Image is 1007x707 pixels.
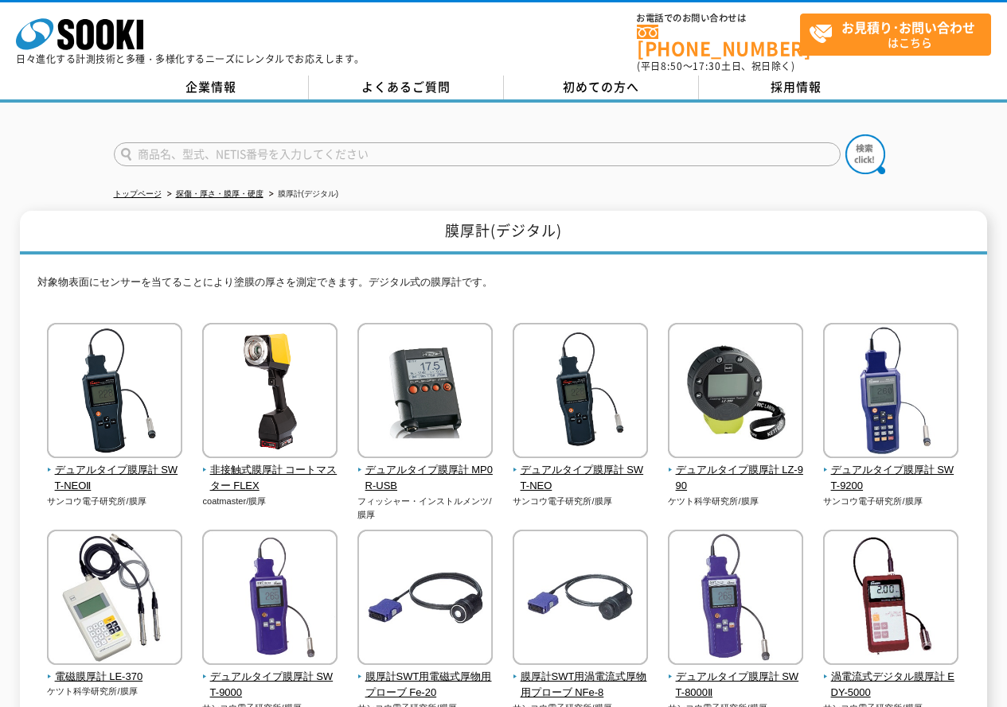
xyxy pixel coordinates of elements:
span: 渦電流式デジタル膜厚計 EDY-5000 [823,669,959,702]
p: サンコウ電子研究所/膜厚 [823,495,959,508]
span: 8:50 [661,59,683,73]
p: 日々進化する計測技術と多種・多様化するニーズにレンタルでお応えします。 [16,54,365,64]
img: デュアルタイプ膜厚計 SWT-9200 [823,323,958,462]
img: 膜厚計SWT用渦電流式厚物用プローブ NFe-8 [513,530,648,669]
span: 初めての方へ [563,78,639,95]
a: デュアルタイプ膜厚計 SWT-NEO [513,447,649,495]
img: 非接触式膜厚計 コートマスター FLEX [202,323,338,462]
img: btn_search.png [845,134,885,174]
img: 渦電流式デジタル膜厚計 EDY-5000 [823,530,958,669]
a: デュアルタイプ膜厚計 MP0R-USB [357,447,494,495]
a: お見積り･お問い合わせはこちら [800,14,991,56]
span: お電話でのお問い合わせは [637,14,800,23]
span: デュアルタイプ膜厚計 LZ-990 [668,462,804,495]
span: デュアルタイプ膜厚計 SWT-9200 [823,462,959,495]
img: デュアルタイプ膜厚計 SWT-8000Ⅱ [668,530,803,669]
a: 渦電流式デジタル膜厚計 EDY-5000 [823,654,959,701]
a: デュアルタイプ膜厚計 SWT-9200 [823,447,959,495]
a: 探傷・厚さ・膜厚・硬度 [176,189,263,198]
a: 膜厚計SWT用電磁式厚物用プローブ Fe-20 [357,654,494,701]
p: 対象物表面にセンサーを当てることにより塗膜の厚さを測定できます。デジタル式の膜厚計です。 [37,274,969,299]
li: 膜厚計(デジタル) [266,186,339,203]
a: [PHONE_NUMBER] [637,25,800,57]
a: 電磁膜厚計 LE-370 [47,654,183,686]
img: 電磁膜厚計 LE-370 [47,530,182,669]
img: デュアルタイプ膜厚計 SWT-9000 [202,530,338,669]
img: デュアルタイプ膜厚計 SWT-NEO [513,323,648,462]
span: (平日 ～ 土日、祝日除く) [637,59,794,73]
span: 非接触式膜厚計 コートマスター FLEX [202,462,338,495]
p: サンコウ電子研究所/膜厚 [513,495,649,508]
span: 電磁膜厚計 LE-370 [47,669,183,686]
a: よくあるご質問 [309,76,504,99]
span: はこちら [809,14,990,54]
img: デュアルタイプ膜厚計 SWT-NEOⅡ [47,323,182,462]
h1: 膜厚計(デジタル) [20,211,986,254]
a: デュアルタイプ膜厚計 SWT-8000Ⅱ [668,654,804,701]
a: トップページ [114,189,162,198]
span: デュアルタイプ膜厚計 SWT-9000 [202,669,338,702]
img: デュアルタイプ膜厚計 MP0R-USB [357,323,493,462]
p: coatmaster/膜厚 [202,495,338,508]
a: デュアルタイプ膜厚計 LZ-990 [668,447,804,495]
p: フィッシャー・インストルメンツ/膜厚 [357,495,494,521]
a: 膜厚計SWT用渦電流式厚物用プローブ NFe-8 [513,654,649,701]
span: デュアルタイプ膜厚計 SWT-NEOⅡ [47,462,183,495]
a: デュアルタイプ膜厚計 SWT-9000 [202,654,338,701]
span: 膜厚計SWT用電磁式厚物用プローブ Fe-20 [357,669,494,702]
a: 採用情報 [699,76,894,99]
p: サンコウ電子研究所/膜厚 [47,495,183,508]
a: 企業情報 [114,76,309,99]
span: 膜厚計SWT用渦電流式厚物用プローブ NFe-8 [513,669,649,702]
a: 非接触式膜厚計 コートマスター FLEX [202,447,338,495]
span: デュアルタイプ膜厚計 SWT-8000Ⅱ [668,669,804,702]
span: デュアルタイプ膜厚計 SWT-NEO [513,462,649,495]
strong: お見積り･お問い合わせ [841,17,975,37]
p: ケツト科学研究所/膜厚 [47,685,183,698]
img: 膜厚計SWT用電磁式厚物用プローブ Fe-20 [357,530,493,669]
span: デュアルタイプ膜厚計 MP0R-USB [357,462,494,495]
img: デュアルタイプ膜厚計 LZ-990 [668,323,803,462]
input: 商品名、型式、NETIS番号を入力してください [114,142,841,166]
a: 初めての方へ [504,76,699,99]
p: ケツト科学研究所/膜厚 [668,495,804,508]
a: デュアルタイプ膜厚計 SWT-NEOⅡ [47,447,183,495]
span: 17:30 [693,59,721,73]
